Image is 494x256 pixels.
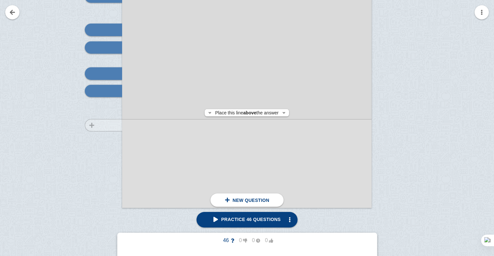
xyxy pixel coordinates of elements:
span: Practice 46 questions [213,217,281,222]
a: Go back to your notes [5,5,19,19]
span: 0 [234,238,247,243]
span: New question [233,198,269,203]
a: Practice 46 questions [196,212,298,227]
span: 46 [221,238,234,243]
strong: above [243,110,256,115]
div: Place this line the answer [205,109,289,116]
button: 46000 [216,235,278,246]
span: 0 [247,238,260,243]
span: 0 [260,238,273,243]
